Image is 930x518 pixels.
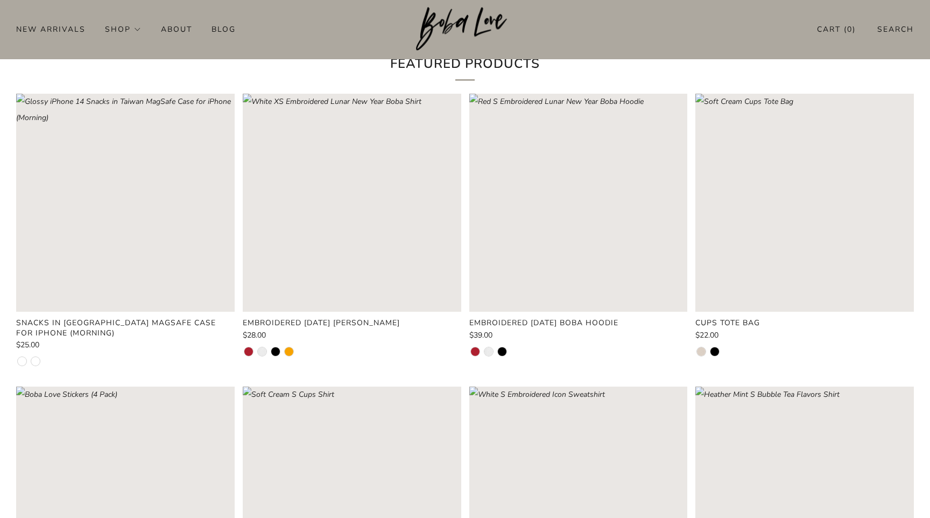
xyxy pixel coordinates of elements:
[469,332,688,339] a: $39.00
[847,24,852,34] items-count: 0
[16,318,216,338] product-card-title: Snacks in [GEOGRAPHIC_DATA] MagSafe Case for iPhone (Morning)
[695,318,914,328] a: Cups Tote Bag
[16,94,235,312] a: Glossy iPhone 14 Snacks in Taiwan MagSafe Case for iPhone (Morning) Loading image: Glossy iPhone ...
[416,7,515,52] a: Boba Love
[243,332,461,339] a: $28.00
[16,318,235,338] a: Snacks in [GEOGRAPHIC_DATA] MagSafe Case for iPhone (Morning)
[695,332,914,339] a: $22.00
[212,20,236,38] a: Blog
[243,318,400,328] product-card-title: Embroidered [DATE] [PERSON_NAME]
[469,318,688,328] a: Embroidered [DATE] Boba Hoodie
[243,94,461,312] a: White XS Embroidered Lunar New Year Boba Shirt Red XS Embroidered Lunar New Year Boba Shirt Loadi...
[16,340,39,350] span: $25.00
[877,20,914,38] a: Search
[695,318,760,328] product-card-title: Cups Tote Bag
[695,330,718,340] span: $22.00
[469,94,688,312] a: Red S Embroidered Lunar New Year Boba Hoodie Loading image: Red S Embroidered Lunar New Year Boba...
[16,20,86,38] a: New Arrivals
[469,330,492,340] span: $39.00
[817,20,856,38] a: Cart
[105,20,142,38] a: Shop
[243,330,266,340] span: $28.00
[161,20,192,38] a: About
[695,94,914,312] a: Soft Cream Cups Tote Bag Loading image: Soft Cream Cups Tote Bag
[287,53,643,80] h2: Featured Products
[243,318,461,328] a: Embroidered [DATE] [PERSON_NAME]
[16,341,235,349] a: $25.00
[416,7,515,51] img: Boba Love
[469,318,618,328] product-card-title: Embroidered [DATE] Boba Hoodie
